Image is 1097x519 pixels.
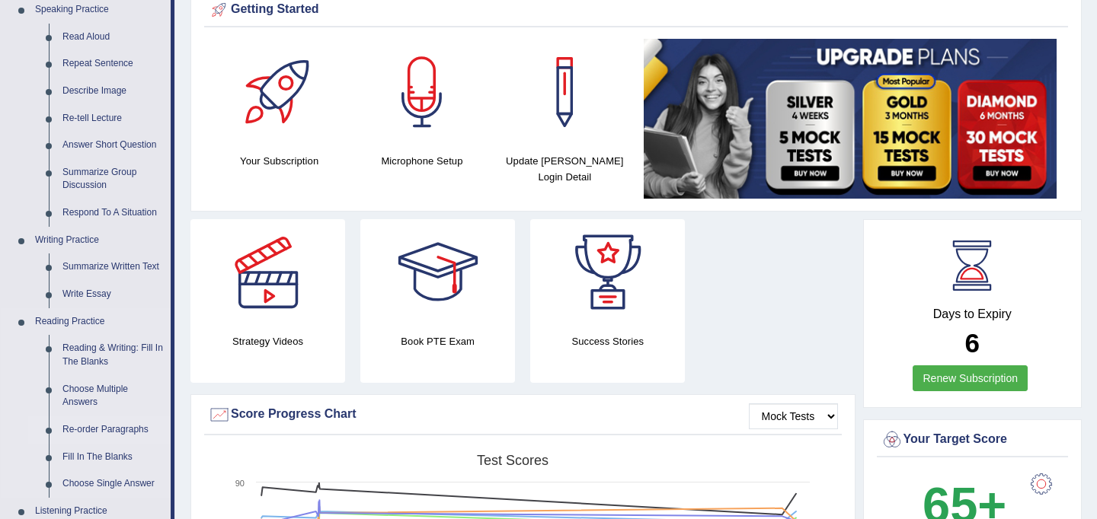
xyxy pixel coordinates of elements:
[216,153,343,169] h4: Your Subscription
[501,153,628,185] h4: Update [PERSON_NAME] Login Detail
[56,444,171,471] a: Fill In The Blanks
[28,227,171,254] a: Writing Practice
[56,253,171,281] a: Summarize Written Text
[881,307,1065,321] h4: Days to Expiry
[530,333,685,349] h4: Success Stories
[56,376,171,416] a: Choose Multiple Answers
[56,105,171,132] a: Re-tell Lecture
[56,159,171,199] a: Summarize Group Discussion
[56,132,171,159] a: Answer Short Question
[360,333,515,349] h4: Book PTE Exam
[881,428,1065,451] div: Your Target Score
[477,453,548,468] tspan: Test scores
[28,308,171,336] a: Reading Practice
[56,78,171,105] a: Describe Image
[56,335,171,375] a: Reading & Writing: Fill In The Blanks
[358,153,485,169] h4: Microphone Setup
[965,328,980,358] b: 6
[644,39,1057,199] img: small5.jpg
[190,333,345,349] h4: Strategy Videos
[56,199,171,227] a: Respond To A Situation
[56,50,171,78] a: Repeat Sentence
[208,403,838,426] div: Score Progress Chart
[913,365,1028,391] a: Renew Subscription
[56,24,171,51] a: Read Aloud
[56,281,171,308] a: Write Essay
[235,479,245,488] text: 90
[56,470,171,498] a: Choose Single Answer
[56,416,171,444] a: Re-order Paragraphs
